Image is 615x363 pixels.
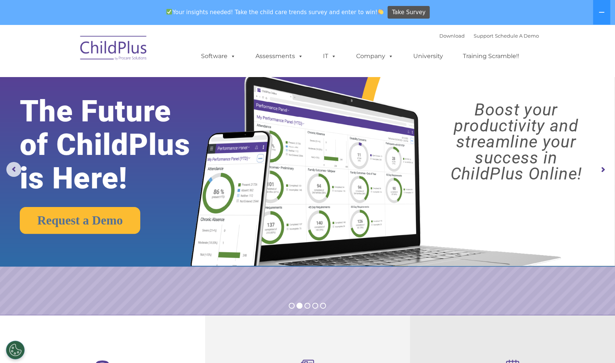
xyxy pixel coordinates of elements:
span: Take Survey [392,6,426,19]
img: ChildPlus by Procare Solutions [76,31,151,68]
span: Last name [104,49,126,55]
a: Support [474,33,493,39]
span: Phone number [104,80,135,85]
a: University [406,49,451,64]
a: Training Scramble!! [455,49,527,64]
a: Company [349,49,401,64]
a: Schedule A Demo [495,33,539,39]
rs-layer: Boost your productivity and streamline your success in ChildPlus Online! [425,102,607,182]
span: Your insights needed! Take the child care trends survey and enter to win! [163,5,387,19]
a: IT [316,49,344,64]
a: Take Survey [387,6,430,19]
a: Request a Demo [20,207,140,234]
a: Download [439,33,465,39]
a: Software [194,49,243,64]
font: | [439,33,539,39]
img: 👏 [378,9,383,15]
img: ✅ [166,9,172,15]
a: Assessments [248,49,311,64]
rs-layer: The Future of ChildPlus is Here! [20,95,216,195]
button: Cookies Settings [6,341,25,359]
